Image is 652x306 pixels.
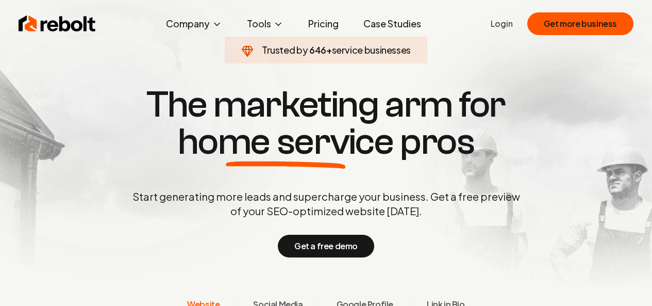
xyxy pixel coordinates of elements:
[355,13,429,34] a: Case Studies
[491,18,513,30] a: Login
[178,123,394,160] span: home service
[332,44,411,56] span: service businesses
[278,235,374,257] button: Get a free demo
[130,189,522,218] p: Start generating more leads and supercharge your business. Get a free preview of your SEO-optimiz...
[158,13,230,34] button: Company
[300,13,347,34] a: Pricing
[326,44,332,56] span: +
[19,13,96,34] img: Rebolt Logo
[309,43,326,57] span: 646
[79,86,574,160] h1: The marketing arm for pros
[239,13,292,34] button: Tools
[527,12,633,35] button: Get more business
[262,44,308,56] span: Trusted by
